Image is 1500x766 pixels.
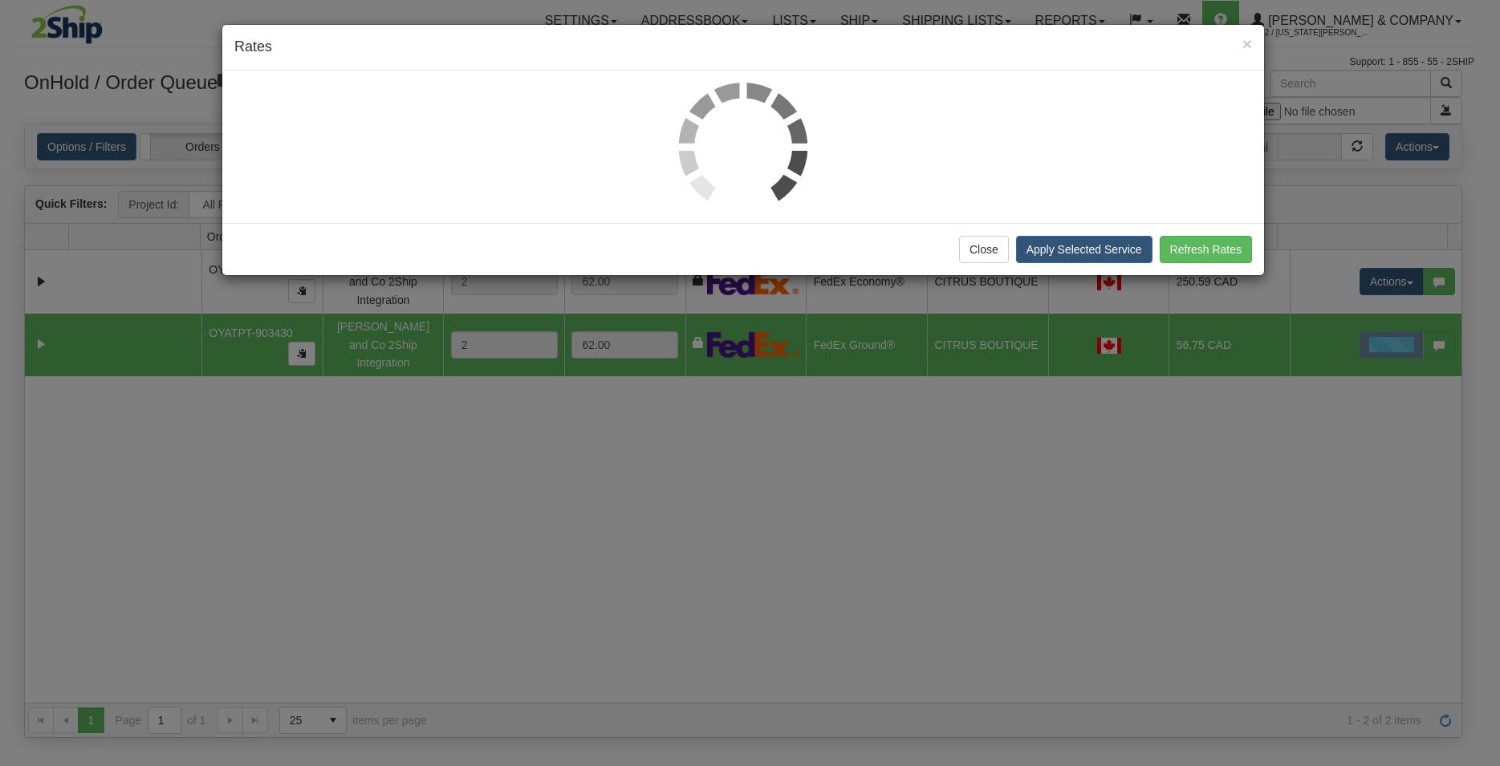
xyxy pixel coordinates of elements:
button: Apply Selected Service [1016,236,1152,263]
h4: Rates [234,37,1252,58]
button: Close [1242,35,1252,52]
button: Refresh Rates [1160,236,1252,263]
span: × [1242,34,1252,53]
img: loader.gif [679,83,807,211]
button: Close [959,236,1009,263]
